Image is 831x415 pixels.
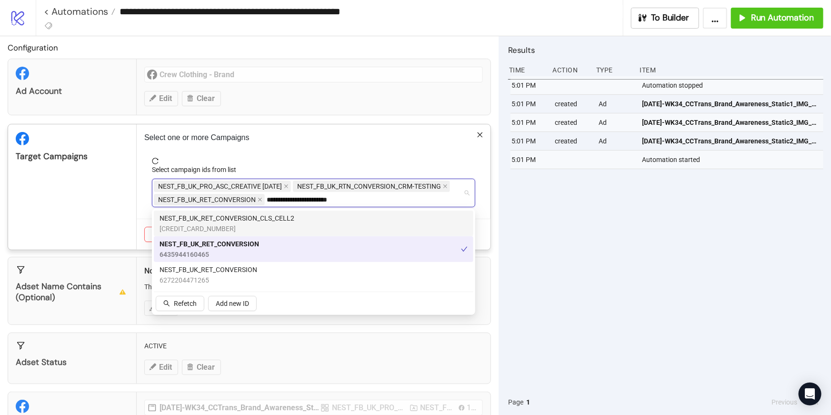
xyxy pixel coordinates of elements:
a: < Automations [44,7,115,16]
div: 5:01 PM [511,132,548,150]
span: 6272204471265 [160,275,257,285]
span: NEST_FB_UK_RET_CONVERSION [160,264,257,275]
div: created [554,132,591,150]
span: NEST_FB_UK_RET_CONVERSION_CLS_CELL2 [160,213,294,223]
h2: Configuration [8,41,491,54]
span: NEST_FB_UK_PRO_ASC_CREATIVE AUG25 [154,181,291,192]
div: created [554,95,591,113]
div: Ad [598,95,635,113]
span: 6435944160465 [160,249,259,260]
button: Refetch [156,296,204,311]
div: created [554,113,591,132]
span: close [284,184,289,189]
div: Ad [598,132,635,150]
span: Refetch [174,300,197,307]
div: Type [595,61,632,79]
span: check [461,246,468,253]
div: Open Intercom Messenger [799,383,821,405]
div: Time [508,61,545,79]
label: Select campaign ids from list [152,164,242,175]
div: Ad [598,113,635,132]
div: 5:01 PM [511,95,548,113]
span: NEST_FB_UK_RET_CONVERSION [154,194,265,205]
div: Action [552,61,589,79]
div: Item [639,61,824,79]
span: NEST_FB_UK_RET_CONVERSION [158,194,256,205]
div: Automation started [641,151,826,169]
div: NEST_FB_UK_RET_CONVERSION_CLS_CELL2 [154,211,473,236]
a: [DATE]-WK34_CCTrans_Brand_Awareness_Static1_IMG_EN_IMG_CP_22082025_ALLG_CC_SC24_None_ [642,95,820,113]
button: Add new ID [208,296,257,311]
div: 5:01 PM [511,113,548,132]
div: 5:01 PM [511,76,548,94]
span: [CREDIT_CARD_NUMBER] [160,223,294,234]
span: close [443,184,448,189]
span: Add new ID [216,300,249,307]
p: Select one or more Campaigns [144,132,483,143]
a: [DATE]-WK34_CCTrans_Brand_Awareness_Static3_IMG_EN_IMG_CP_22082025_ALLG_CC_SC24_None_ [642,113,820,132]
button: Cancel [144,227,180,242]
span: [DATE]-WK34_CCTrans_Brand_Awareness_Static3_IMG_EN_IMG_CP_22082025_ALLG_CC_SC24_None_ [642,117,820,128]
a: [DATE]-WK34_CCTrans_Brand_Awareness_Static2_IMG_EN_IMG_CP_22082025_ALLG_CC_SC24_None_ [642,132,820,150]
span: reload [152,158,475,164]
div: NEST_FB_UK_RET_CONVERSION [154,236,473,262]
span: NEST_FB_UK_RTN_CONVERSION_CRM-TESTING [297,181,441,192]
span: To Builder [651,12,690,23]
input: Select campaign ids from list [267,194,366,205]
div: Target Campaigns [16,151,129,162]
span: close [477,132,483,138]
button: ... [703,8,727,29]
div: Automation stopped [641,76,826,94]
span: [DATE]-WK34_CCTrans_Brand_Awareness_Static2_IMG_EN_IMG_CP_22082025_ALLG_CC_SC24_None_ [642,136,820,146]
span: NEST_FB_UK_RTN_CONVERSION_CRM-TESTING [293,181,450,192]
button: 1 [523,397,533,407]
h2: Results [508,44,823,56]
span: close [258,197,262,202]
span: NEST_FB_UK_PRO_ASC_CREATIVE [DATE] [158,181,282,192]
button: To Builder [631,8,700,29]
button: Run Automation [731,8,823,29]
span: search [163,300,170,307]
span: NEST_FB_UK_RET_CONVERSION [160,239,259,249]
div: NEST_FB_UK_RET_CONVERSION [154,262,473,288]
span: [DATE]-WK34_CCTrans_Brand_Awareness_Static1_IMG_EN_IMG_CP_22082025_ALLG_CC_SC24_None_ [642,99,820,109]
div: 5:01 PM [511,151,548,169]
span: Run Automation [751,12,814,23]
button: Previous [769,397,800,407]
span: Page [508,397,523,407]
